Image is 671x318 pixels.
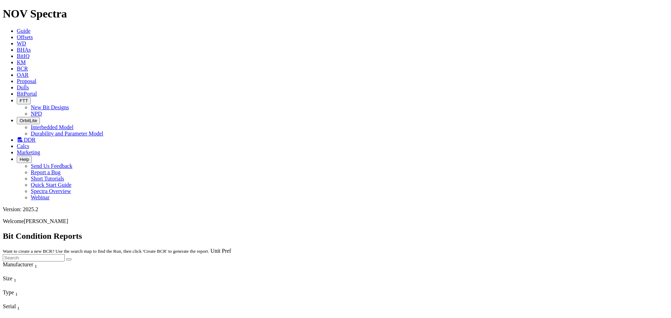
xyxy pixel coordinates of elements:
h1: NOV Spectra [3,7,668,20]
div: Version: 2025.2 [3,206,668,213]
a: Interbedded Model [31,124,73,130]
div: Manufacturer Sort None [3,261,64,269]
a: Unit Pref [210,248,231,254]
div: Column Menu [3,269,64,275]
a: NPD [31,111,42,117]
a: Spectra Overview [31,188,71,194]
sub: 1 [14,278,16,283]
button: OrbitLite [17,117,40,124]
a: Short Tutorials [31,176,64,182]
span: Help [20,157,29,162]
input: Search [3,254,65,261]
sub: 1 [15,291,18,297]
sub: 1 [35,264,37,269]
span: [PERSON_NAME] [24,218,68,224]
span: Sort None [15,289,18,295]
div: Column Menu [3,311,64,317]
h2: Bit Condition Reports [3,231,668,241]
span: OrbitLite [20,118,37,123]
div: Serial Sort None [3,303,64,311]
a: Calcs [17,143,29,149]
a: WD [17,40,26,46]
a: Marketing [17,149,40,155]
div: Sort None [3,289,64,303]
a: Offsets [17,34,33,40]
div: Sort None [3,261,64,275]
sub: 1 [17,305,20,311]
small: Want to create a new BCR? Use the search map to find the Run, then click 'Create BCR' to generate... [3,249,209,254]
div: Type Sort None [3,289,64,297]
a: OAR [17,72,29,78]
a: Proposal [17,78,36,84]
a: New Bit Designs [31,104,69,110]
button: Help [17,156,32,163]
span: Serial [3,303,16,309]
span: DDR [24,137,36,143]
a: BitPortal [17,91,37,97]
a: Quick Start Guide [31,182,71,188]
span: Manufacturer [3,261,33,267]
a: BitIQ [17,53,29,59]
a: KM [17,59,26,65]
div: Sort None [3,275,28,289]
a: BHAs [17,47,31,53]
a: Send Us Feedback [31,163,72,169]
div: Column Menu [3,297,64,303]
a: Webinar [31,194,50,200]
span: Sort None [17,303,20,309]
div: Size Sort None [3,275,28,283]
p: Welcome [3,218,668,224]
span: FTT [20,98,28,103]
a: Report a Bug [31,169,60,175]
button: FTT [17,97,31,104]
a: DDR [17,137,36,143]
span: Type [3,289,14,295]
a: Durability and Parameter Model [31,131,103,136]
a: Dulls [17,84,29,90]
div: Column Menu [3,283,28,289]
span: Sort None [35,261,37,267]
a: BCR [17,66,28,72]
a: Guide [17,28,30,34]
span: Sort None [14,275,16,281]
span: Size [3,275,13,281]
div: Sort None [3,303,64,317]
